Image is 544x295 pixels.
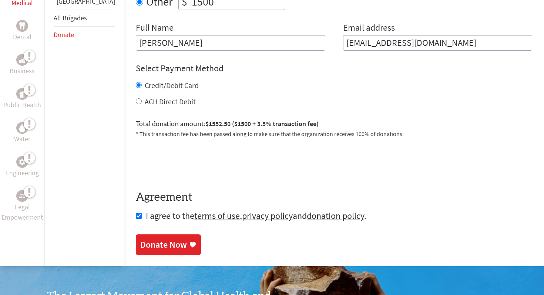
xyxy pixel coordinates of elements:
[307,210,364,221] a: donation policy
[194,210,240,221] a: terms of use
[54,27,115,43] li: Donate
[16,122,28,134] div: Water
[54,10,115,27] li: All Brigades
[136,234,201,255] a: Donate Now
[136,147,248,176] iframe: reCAPTCHA
[3,88,41,110] a: Public HealthPublic Health
[10,66,35,76] p: Business
[136,62,532,74] h4: Select Payment Method
[136,129,532,138] p: * This transaction fee has been passed along to make sure that the organization receives 100% of ...
[343,35,533,51] input: Your Email
[16,54,28,66] div: Business
[16,20,28,32] div: Dental
[145,97,196,106] label: ACH Direct Debit
[136,119,319,129] label: Total donation amount:
[6,168,39,178] p: Engineering
[16,88,28,100] div: Public Health
[19,23,25,30] img: Dental
[16,190,28,202] div: Legal Empowerment
[1,190,43,223] a: Legal EmpowermentLegal Empowerment
[10,54,35,76] a: BusinessBusiness
[3,100,41,110] p: Public Health
[13,32,31,42] p: Dental
[343,22,395,35] label: Email address
[19,124,25,132] img: Water
[136,35,325,51] input: Enter Full Name
[13,20,31,42] a: DentalDental
[54,14,87,22] a: All Brigades
[54,30,74,39] a: Donate
[19,90,25,98] img: Public Health
[1,202,43,223] p: Legal Empowerment
[136,22,174,35] label: Full Name
[146,210,366,221] span: I agree to the , and .
[136,191,532,204] h4: Agreement
[14,122,30,144] a: WaterWater
[242,210,293,221] a: privacy policy
[19,159,25,165] img: Engineering
[16,156,28,168] div: Engineering
[19,57,25,63] img: Business
[140,239,187,251] div: Donate Now
[6,156,39,178] a: EngineeringEngineering
[14,134,30,144] p: Water
[205,119,319,128] span: $1552.50 ($1500 + 3.5% transaction fee)
[19,194,25,198] img: Legal Empowerment
[145,81,199,90] label: Credit/Debit Card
